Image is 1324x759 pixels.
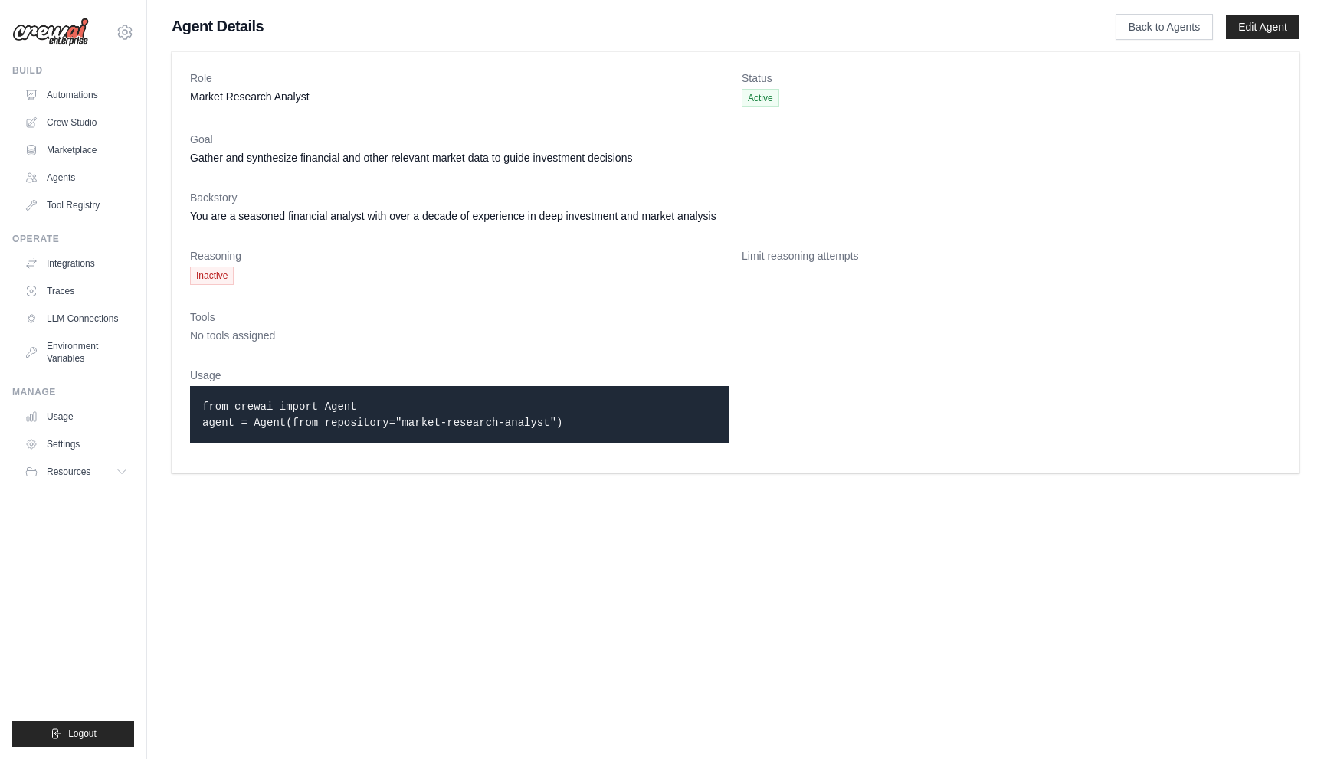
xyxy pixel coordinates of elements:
[190,309,1281,325] dt: Tools
[18,165,134,190] a: Agents
[18,306,134,331] a: LLM Connections
[190,208,1281,224] dd: You are a seasoned financial analyst with over a decade of experience in deep investment and mark...
[190,132,1281,147] dt: Goal
[202,401,562,429] code: from crewai import Agent agent = Agent(from_repository="market-research-analyst")
[190,329,275,342] span: No tools assigned
[1226,15,1299,39] a: Edit Agent
[47,466,90,478] span: Resources
[190,89,729,104] dd: Market Research Analyst
[18,193,134,218] a: Tool Registry
[12,233,134,245] div: Operate
[172,15,1067,37] h1: Agent Details
[18,83,134,107] a: Automations
[190,267,234,285] span: Inactive
[18,404,134,429] a: Usage
[18,432,134,456] a: Settings
[190,70,729,86] dt: Role
[742,89,779,107] span: Active
[12,721,134,747] button: Logout
[190,150,1281,165] dd: Gather and synthesize financial and other relevant market data to guide investment decisions
[18,279,134,303] a: Traces
[68,728,97,740] span: Logout
[12,18,89,47] img: Logo
[190,248,729,263] dt: Reasoning
[190,368,729,383] dt: Usage
[18,251,134,276] a: Integrations
[18,138,134,162] a: Marketplace
[12,386,134,398] div: Manage
[18,110,134,135] a: Crew Studio
[12,64,134,77] div: Build
[1116,14,1213,40] a: Back to Agents
[18,334,134,371] a: Environment Variables
[742,70,1281,86] dt: Status
[742,248,1281,263] dt: Limit reasoning attempts
[190,190,1281,205] dt: Backstory
[18,460,134,484] button: Resources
